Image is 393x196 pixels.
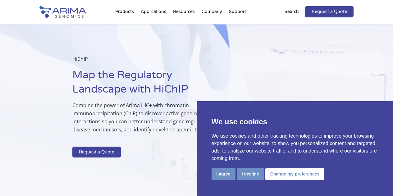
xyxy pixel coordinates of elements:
[39,6,86,18] img: Arima-Genomics-logo
[285,8,299,16] p: Search
[72,55,227,68] p: HiChIP
[265,168,325,180] button: Change my preferences
[72,147,121,158] a: Request a Quote
[212,168,235,180] button: I agree
[305,6,354,17] a: Request a Quote
[72,101,227,139] p: Combine the power of Arima HiC+ with chromatin immunoprecipitation (ChIP) to discover active gene...
[237,168,264,180] button: I decline
[212,132,378,162] p: We use cookies and other tracking technologies to improve your browsing experience on our website...
[72,68,227,101] h1: Map the Regulatory Landscape with HiChIP
[212,116,378,127] p: We use cookies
